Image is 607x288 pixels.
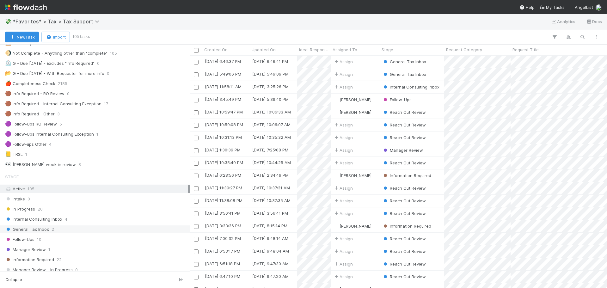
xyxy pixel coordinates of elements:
span: Assign [333,84,353,90]
span: 🌖 [5,50,11,56]
div: Reach Out Review [382,198,426,204]
span: Assign [333,236,353,242]
div: Follow-Ups RO Review [5,120,57,128]
span: 0 [75,266,78,274]
div: Follow-Ups [382,96,412,103]
div: [DATE] 8:15:14 PM [252,223,287,229]
input: Toggle Row Selected [194,211,199,216]
div: Reach Out Review [382,210,426,217]
div: Reach Out Review [382,236,426,242]
div: G - Due [DATE] - With Requestor for more info [5,70,104,77]
div: [DATE] 1:30:39 PM [205,147,241,153]
div: Reach Out Review [382,261,426,267]
div: [DATE] 9:48:14 AM [252,235,288,242]
div: Assign [333,58,353,65]
span: Assign [333,248,353,254]
div: [PERSON_NAME] [333,96,371,103]
div: [DATE] 11:39:27 PM [205,185,242,191]
img: avatar_c597f508-4d28-4c7c-92e0-bd2d0d338f8e.png [334,224,339,229]
div: [DATE] 10:37:31 AM [252,185,290,191]
span: 📂 [5,70,11,76]
span: 17 [104,100,108,108]
div: [PERSON_NAME] week in review [5,161,76,169]
div: General Tax Inbox [382,58,426,65]
span: 🟤 [5,111,11,116]
div: Info Required - RO Review [5,90,64,98]
span: Assign [333,160,353,166]
button: Import [41,32,70,42]
div: Help [519,4,535,10]
div: Assign [333,210,353,217]
span: 0 [67,90,70,98]
span: [PERSON_NAME] [340,110,371,115]
input: Toggle Row Selected [194,186,199,191]
div: [DATE] 6:28:56 PM [205,172,241,178]
div: Not Complete - Anything other than "complete" [5,49,107,57]
span: Request Category [446,46,482,53]
div: Reach Out Review [382,248,426,254]
div: [DATE] 10:59:08 PM [205,121,243,128]
input: Toggle Row Selected [194,60,199,64]
div: Assign [333,122,353,128]
span: Follow-Ups [5,236,34,243]
span: [PERSON_NAME] [340,173,371,178]
span: ⏲️ [5,60,11,66]
div: [DATE] 10:35:32 AM [252,134,291,140]
span: 105 [110,49,117,57]
span: Assign [333,185,353,191]
div: Internal Consulting Inbox [382,84,439,90]
div: General Tax Inbox [382,71,426,77]
div: Assign [333,198,353,204]
div: [DATE] 10:44:25 AM [252,159,291,166]
img: avatar_7ba8ec58-bd0f-432b-b5d2-ae377bfaef52.png [334,173,339,178]
span: 🟣 [5,141,11,147]
small: 105 tasks [72,34,90,40]
span: [PERSON_NAME] [340,224,371,229]
span: Assign [333,71,353,77]
span: 8 [78,161,81,169]
span: Reach Out Review [382,198,426,203]
div: Assign [333,261,353,267]
div: Manager Review [382,147,423,153]
div: [DATE] 5:49:06 PM [205,71,241,77]
span: 👀 [5,162,11,167]
div: Reach Out Review [382,185,426,191]
span: [PERSON_NAME] [340,97,371,102]
div: [DATE] 7:25:08 PM [252,147,288,153]
div: [DATE] 2:34:49 PM [252,172,289,178]
span: Intake [5,195,25,203]
div: [DATE] 7:00:32 PM [205,235,241,242]
a: Docs [586,18,602,25]
div: [DATE] 3:33:36 PM [205,223,241,229]
div: [DATE] 6:53:17 PM [205,248,240,254]
span: Reach Out Review [382,122,426,127]
span: 0 [97,59,100,67]
span: General Tax Inbox [382,59,426,64]
span: Reach Out Review [382,236,426,241]
div: [PERSON_NAME] [333,109,371,115]
span: Reach Out Review [382,274,426,279]
span: 🟣 [5,131,11,137]
input: Toggle Row Selected [194,237,199,242]
span: 🟤 [5,101,11,106]
span: 3 [57,110,60,118]
span: General Tax Inbox [382,72,426,77]
div: Assign [333,273,353,280]
input: Toggle Row Selected [194,275,199,279]
div: [DATE] 10:37:35 AM [252,197,291,204]
span: Information Required [382,224,431,229]
span: In Progress [5,205,35,213]
div: [DATE] 11:58:11 AM [205,83,242,90]
span: 0 [28,195,30,203]
span: 1 [48,246,50,254]
span: 1 [25,150,27,158]
div: [DATE] 9:48:04 AM [252,248,289,254]
div: [DATE] 6:46:37 PM [205,58,241,64]
div: [DATE] 3:45:49 PM [205,96,241,102]
button: NewTask [5,32,39,42]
